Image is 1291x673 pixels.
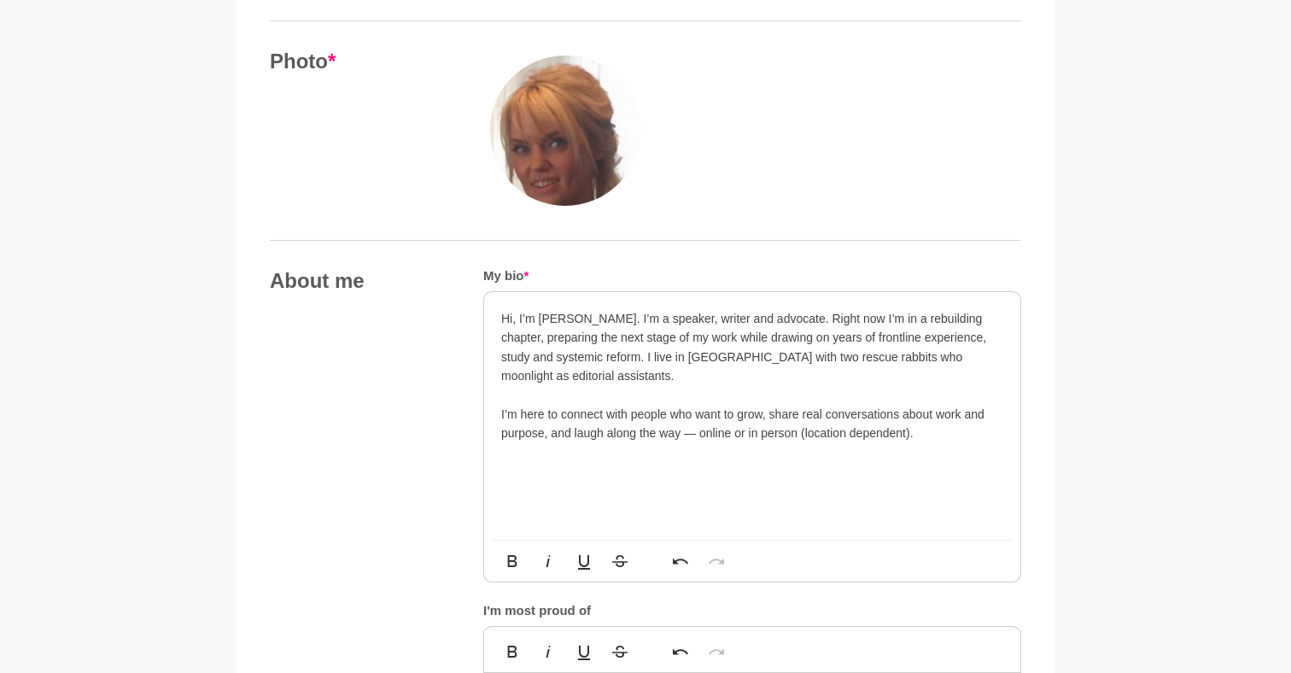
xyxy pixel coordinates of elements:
[483,268,1021,284] h5: My bio
[496,635,529,669] button: Bold (⌘B)
[532,635,564,669] button: Italic (⌘I)
[270,49,449,74] h4: Photo
[664,635,697,669] button: Undo (⌘Z)
[700,635,733,669] button: Redo (⌘⇧Z)
[496,544,529,578] button: Bold (⌘B)
[664,544,697,578] button: Undo (⌘Z)
[604,635,636,669] button: Strikethrough (⌘S)
[501,405,1003,443] p: I’m here to connect with people who want to grow, share real conversations about work and purpose...
[270,268,449,294] h4: About me
[604,544,636,578] button: Strikethrough (⌘S)
[532,544,564,578] button: Italic (⌘I)
[568,635,600,669] button: Underline (⌘U)
[700,544,733,578] button: Redo (⌘⇧Z)
[483,603,1021,619] h5: I'm most proud of
[501,309,1003,386] p: Hi, I’m [PERSON_NAME]. I’m a speaker, writer and advocate. Right now I’m in a rebuilding chapter,...
[568,544,600,578] button: Underline (⌘U)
